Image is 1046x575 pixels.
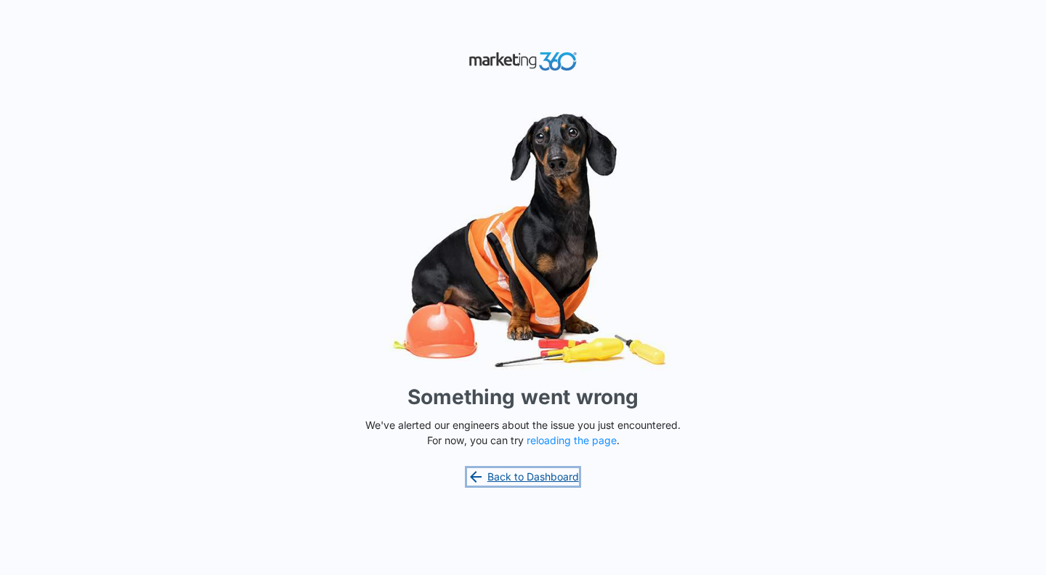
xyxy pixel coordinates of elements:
[467,468,579,486] a: Back to Dashboard
[469,49,577,74] img: Marketing 360 Logo
[360,417,686,448] p: We've alerted our engineers about the issue you just encountered. For now, you can try .
[408,382,638,412] h1: Something went wrong
[527,435,617,446] button: reloading the page
[305,105,741,376] img: Sad Dog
